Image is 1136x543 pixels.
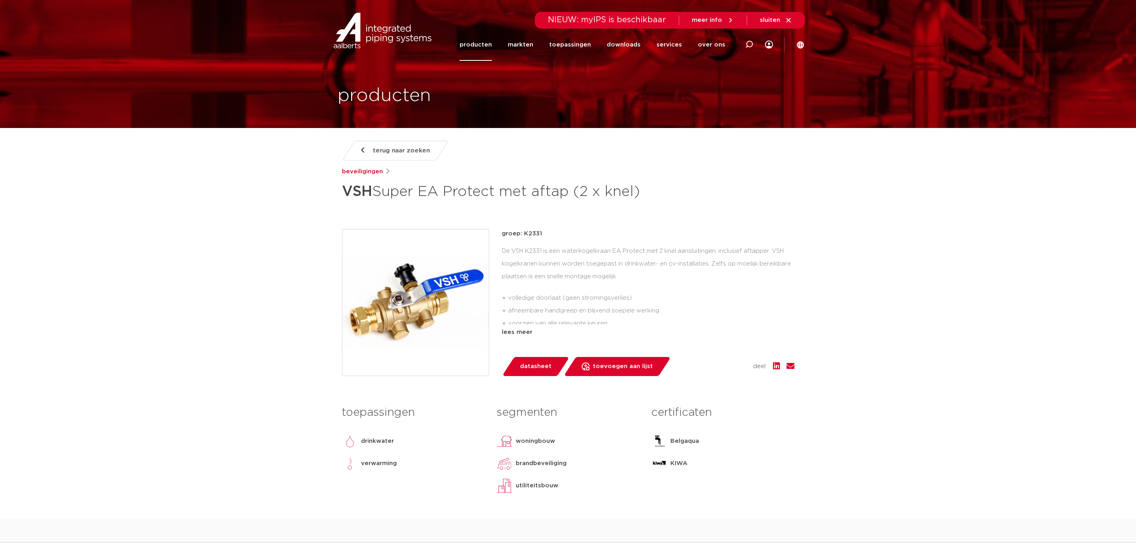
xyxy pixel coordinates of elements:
img: drinkwater [342,433,358,449]
img: verwarming [342,456,358,471]
span: toevoegen aan lijst [593,360,653,373]
img: Belgaqua [651,433,667,449]
p: verwarming [361,459,397,468]
p: groep: K2331 [502,229,794,239]
div: De VSH K2331 is een waterkogelkraan EA Protect met 2 knel aansluitingen, inclusief aftapper. VSH ... [502,245,794,324]
p: utiliteitsbouw [516,481,558,491]
a: downloads [607,29,641,61]
span: NIEUW: myIPS is beschikbaar [548,16,666,24]
h1: producten [338,83,431,109]
span: terug naar zoeken [373,144,430,157]
h3: toepassingen [342,405,485,421]
h3: segmenten [497,405,639,421]
img: woningbouw [497,433,513,449]
span: meer info [692,17,722,23]
span: datasheet [520,360,551,373]
li: voorzien van alle relevante keuren [508,317,794,330]
a: producten [460,29,492,61]
img: utiliteitsbouw [497,478,513,494]
img: KIWA [651,456,667,471]
a: toepassingen [549,29,591,61]
p: drinkwater [361,436,394,446]
a: markten [508,29,533,61]
p: Belgaqua [670,436,699,446]
h1: Super EA Protect met aftap (2 x knel) [342,180,641,204]
img: brandbeveiliging [497,456,513,471]
p: woningbouw [516,436,555,446]
h3: certificaten [651,405,794,421]
a: datasheet [502,357,569,376]
p: brandbeveiliging [516,459,567,468]
a: terug naar zoeken [342,141,448,161]
span: sluiten [760,17,780,23]
span: deel: [753,362,767,371]
li: volledige doorlaat (geen stromingsverlies) [508,292,794,304]
a: sluiten [760,17,792,24]
p: KIWA [670,459,687,468]
strong: VSH [342,184,372,199]
nav: Menu [460,29,725,61]
a: beveiligingen [342,167,383,176]
div: my IPS [765,29,773,61]
a: over ons [698,29,725,61]
a: meer info [692,17,734,24]
a: services [656,29,682,61]
img: Product Image for VSH Super EA Protect met aftap (2 x knel) [342,229,489,376]
li: afneembare handgreep en blijvend soepele werking [508,304,794,317]
div: lees meer [502,328,794,337]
